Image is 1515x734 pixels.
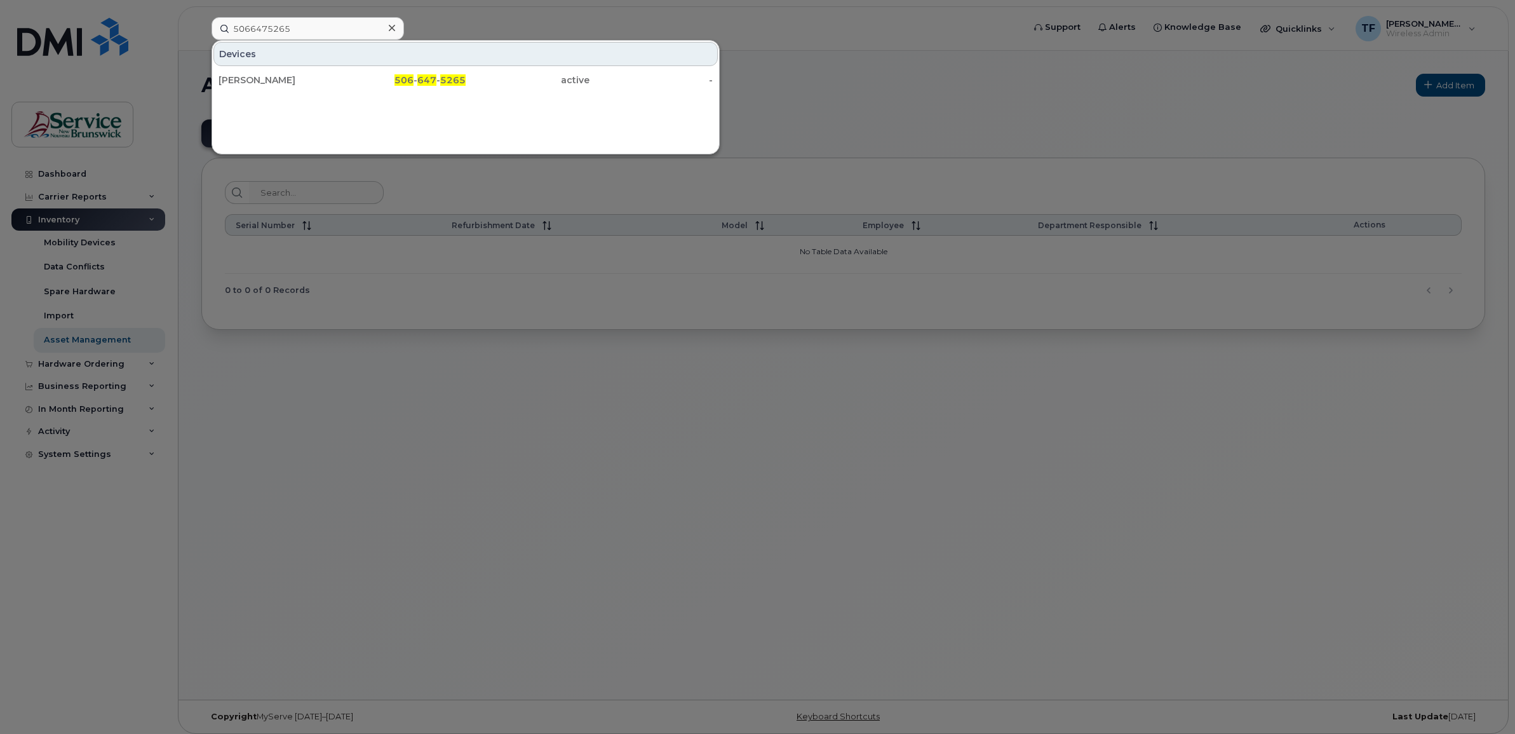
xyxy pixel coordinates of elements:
[213,69,718,92] a: [PERSON_NAME]506-647-5265active-
[466,74,589,86] div: active
[417,74,436,86] span: 647
[219,74,342,86] div: [PERSON_NAME]
[589,74,713,86] div: -
[440,74,466,86] span: 5265
[213,42,718,66] div: Devices
[394,74,414,86] span: 506
[342,74,466,86] div: - -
